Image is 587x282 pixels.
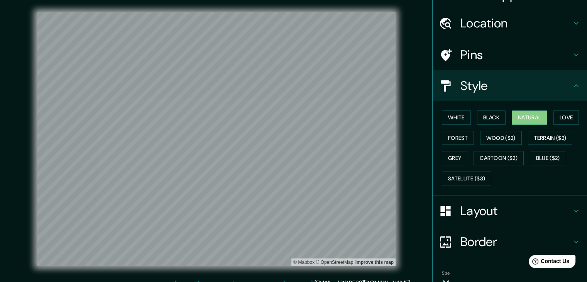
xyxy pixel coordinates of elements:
button: Natural [512,110,547,125]
button: White [442,110,471,125]
h4: Border [460,234,572,250]
button: Cartoon ($2) [474,151,524,165]
div: Border [433,226,587,257]
a: OpenStreetMap [316,260,353,265]
h4: Location [460,15,572,31]
button: Love [553,110,579,125]
button: Black [477,110,506,125]
h4: Layout [460,203,572,219]
h4: Pins [460,47,572,63]
div: Location [433,8,587,39]
button: Grey [442,151,467,165]
button: Wood ($2) [480,131,522,145]
a: Mapbox [293,260,315,265]
label: Size [442,270,450,277]
a: Map feedback [355,260,394,265]
button: Blue ($2) [530,151,566,165]
h4: Style [460,78,572,93]
button: Satellite ($3) [442,172,491,186]
iframe: Help widget launcher [518,252,579,274]
canvas: Map [37,12,396,266]
div: Pins [433,39,587,70]
button: Forest [442,131,474,145]
div: Style [433,70,587,101]
div: Layout [433,195,587,226]
button: Terrain ($2) [528,131,573,145]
